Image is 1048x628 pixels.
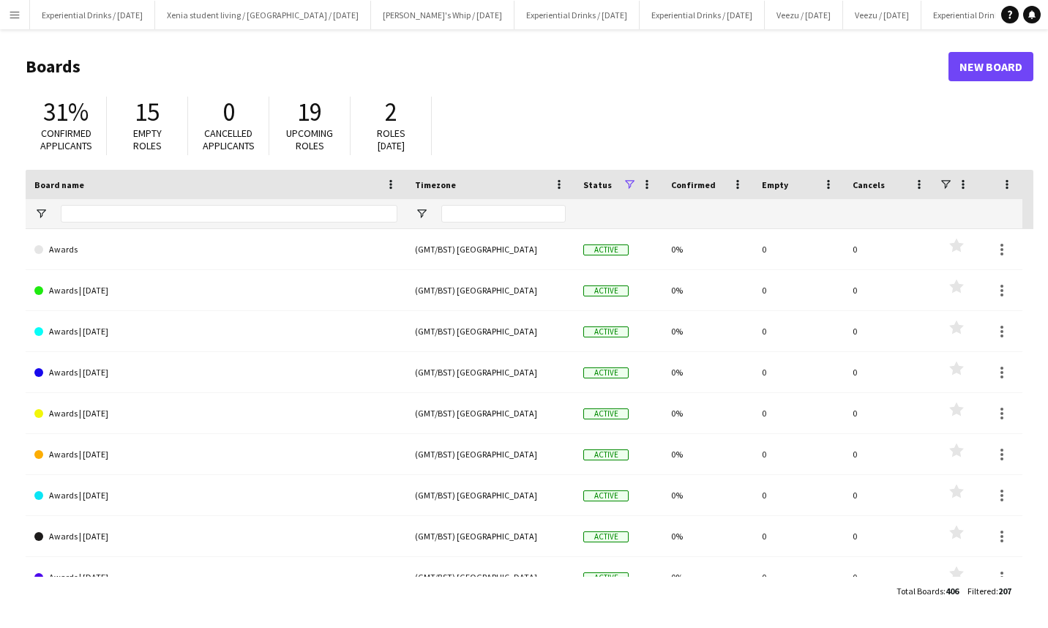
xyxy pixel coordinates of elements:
span: Empty [762,179,788,190]
div: 0 [753,270,844,310]
span: Active [583,449,629,460]
div: 0 [844,311,935,351]
span: Active [583,244,629,255]
button: Xenia student living / [GEOGRAPHIC_DATA] / [DATE] [155,1,371,29]
button: Open Filter Menu [415,207,428,220]
span: Active [583,408,629,419]
a: Awards | [DATE] [34,475,397,516]
div: 0 [753,557,844,597]
div: 0% [662,557,753,597]
div: (GMT/BST) [GEOGRAPHIC_DATA] [406,475,574,515]
div: 0% [662,311,753,351]
div: 0 [753,311,844,351]
div: 0 [844,516,935,556]
a: Awards | [DATE] [34,270,397,311]
div: 0 [753,434,844,474]
span: Empty roles [133,127,162,152]
div: 0 [844,270,935,310]
span: Active [583,572,629,583]
div: 0 [753,475,844,515]
span: 0 [222,96,235,128]
div: 0% [662,270,753,310]
div: 0 [753,352,844,392]
button: Experiential Drinks / [DATE] [640,1,765,29]
button: Experiential Drinks / [DATE] [514,1,640,29]
div: 0 [844,434,935,474]
a: New Board [948,52,1033,81]
div: (GMT/BST) [GEOGRAPHIC_DATA] [406,229,574,269]
span: Active [583,531,629,542]
div: 0 [844,352,935,392]
span: Confirmed applicants [40,127,92,152]
a: Awards | [DATE] [34,557,397,598]
button: Experiential Drinks / [DATE] [30,1,155,29]
div: (GMT/BST) [GEOGRAPHIC_DATA] [406,434,574,474]
span: 406 [946,586,959,597]
a: Awards [34,229,397,270]
div: 0% [662,352,753,392]
div: : [897,577,959,605]
a: Awards | [DATE] [34,393,397,434]
input: Board name Filter Input [61,205,397,223]
span: Active [583,326,629,337]
span: 15 [135,96,160,128]
span: Timezone [415,179,456,190]
span: Upcoming roles [286,127,333,152]
button: Open Filter Menu [34,207,48,220]
span: Cancels [853,179,885,190]
div: 0 [753,229,844,269]
div: : [967,577,1011,605]
span: 207 [998,586,1011,597]
span: Confirmed [671,179,716,190]
span: Status [583,179,612,190]
div: 0% [662,229,753,269]
a: Awards | [DATE] [34,516,397,557]
span: Active [583,367,629,378]
div: 0 [844,557,935,597]
div: 0 [753,516,844,556]
a: Awards | [DATE] [34,311,397,352]
button: Veezu / [DATE] [843,1,921,29]
div: 0% [662,475,753,515]
div: (GMT/BST) [GEOGRAPHIC_DATA] [406,311,574,351]
span: Cancelled applicants [203,127,255,152]
button: Veezu / [DATE] [765,1,843,29]
div: 0% [662,516,753,556]
div: (GMT/BST) [GEOGRAPHIC_DATA] [406,557,574,597]
div: 0 [844,229,935,269]
div: 0 [844,475,935,515]
span: Filtered [967,586,996,597]
span: Active [583,490,629,501]
a: Awards | [DATE] [34,434,397,475]
span: Total Boards [897,586,943,597]
input: Timezone Filter Input [441,205,566,223]
span: Board name [34,179,84,190]
span: Active [583,285,629,296]
div: (GMT/BST) [GEOGRAPHIC_DATA] [406,516,574,556]
button: [PERSON_NAME]'s Whip / [DATE] [371,1,514,29]
div: (GMT/BST) [GEOGRAPHIC_DATA] [406,270,574,310]
div: (GMT/BST) [GEOGRAPHIC_DATA] [406,393,574,433]
div: 0% [662,393,753,433]
div: 0 [753,393,844,433]
span: 2 [385,96,397,128]
h1: Boards [26,56,948,78]
span: 19 [297,96,322,128]
a: Awards | [DATE] [34,352,397,393]
div: 0 [844,393,935,433]
div: (GMT/BST) [GEOGRAPHIC_DATA] [406,352,574,392]
span: 31% [43,96,89,128]
div: 0% [662,434,753,474]
span: Roles [DATE] [377,127,405,152]
button: Experiential Drinks / [DATE] [921,1,1047,29]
